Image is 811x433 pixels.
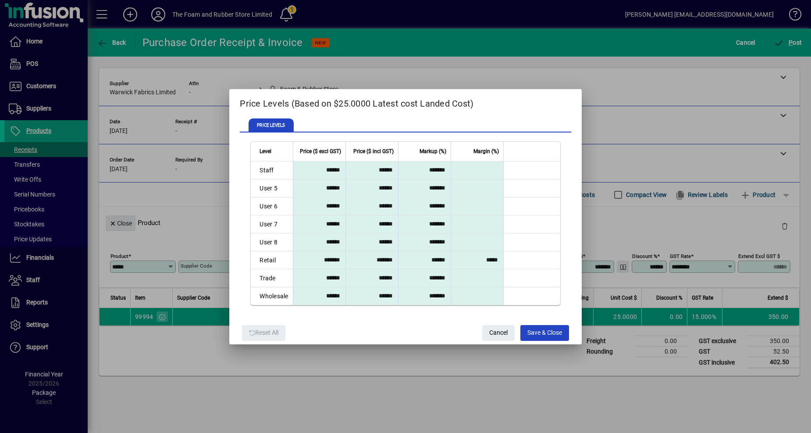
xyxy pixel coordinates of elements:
[229,89,581,115] h2: Price Levels (Based on $25.0000 Latest cost Landed Cost)
[260,147,271,156] span: Level
[251,233,292,251] td: User 8
[251,161,292,179] td: Staff
[520,325,569,341] button: Save & Close
[251,251,292,269] td: Retail
[249,118,293,132] span: PRICE LEVELS
[473,147,499,156] span: Margin (%)
[489,326,508,340] span: Cancel
[251,269,292,287] td: Trade
[251,179,292,197] td: User 5
[251,287,292,305] td: Wholesale
[482,325,515,341] button: Cancel
[251,215,292,233] td: User 7
[527,326,562,340] span: Save & Close
[420,147,446,156] span: Markup (%)
[251,197,292,215] td: User 6
[300,147,341,156] span: Price ($ excl GST)
[353,147,394,156] span: Price ($ incl GST)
